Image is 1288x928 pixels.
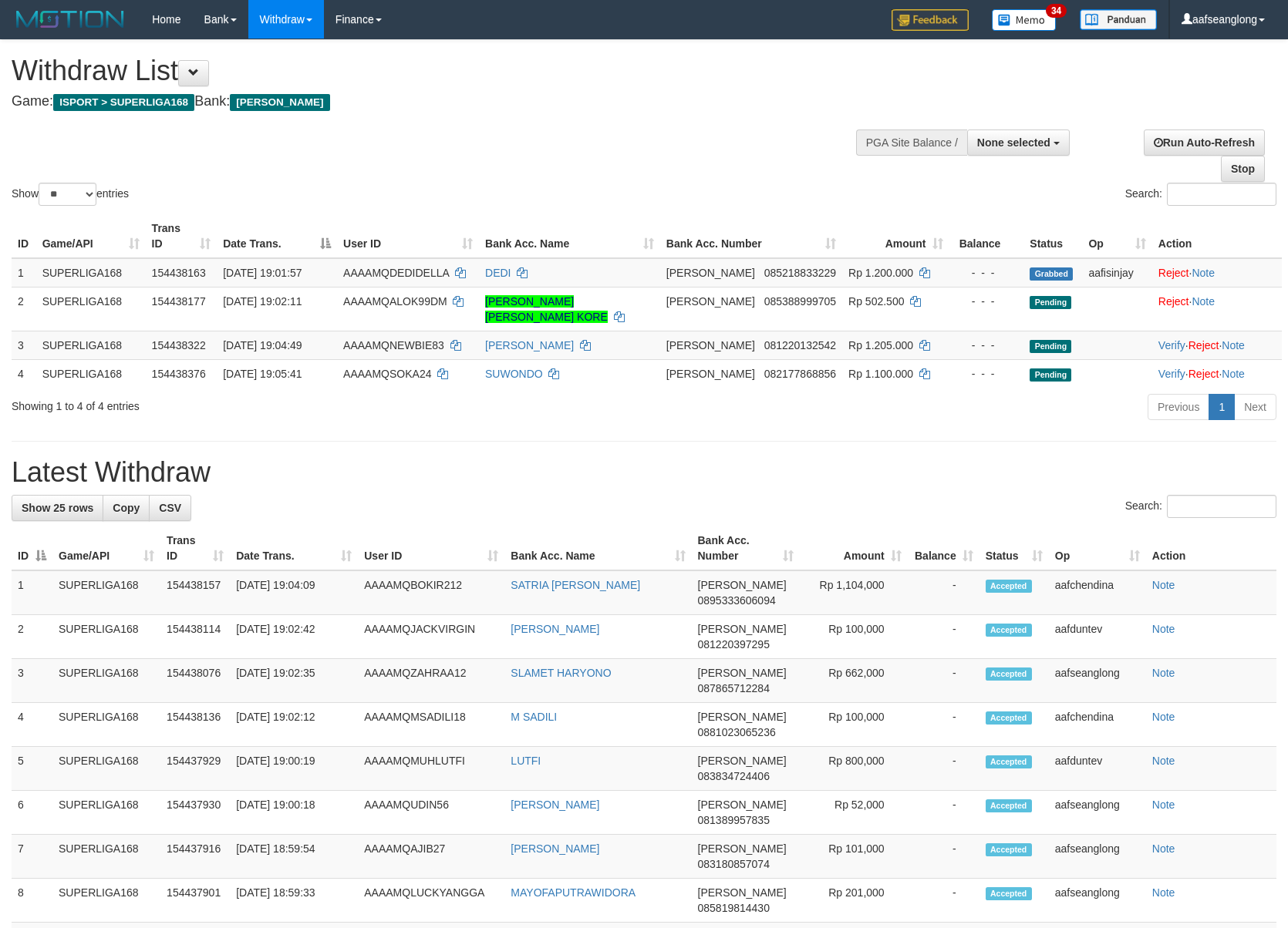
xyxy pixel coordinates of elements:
a: Copy [103,495,150,521]
th: Bank Acc. Number: activate to sort column ascending [660,214,842,258]
span: [DATE] 19:04:49 [223,339,302,351]
td: aafseanglong [1049,791,1146,835]
th: Op: activate to sort column ascending [1049,526,1146,570]
td: AAAAMQUDIN56 [358,791,504,835]
td: SUPERLIGA168 [36,359,146,388]
th: ID [12,214,36,258]
td: 1 [12,570,52,615]
img: Feedback.jpg [892,9,969,31]
span: Copy 0895333606094 to clipboard [698,594,776,607]
span: [DATE] 19:02:11 [223,295,302,308]
label: Show entries [12,183,129,206]
a: M SADILI [511,711,557,723]
td: 7 [12,835,52,879]
div: - - - [956,338,1018,353]
td: aafisinjay [1082,258,1151,287]
td: SUPERLIGA168 [52,879,160,923]
td: AAAAMQZAHRAA12 [358,659,504,703]
td: [DATE] 18:59:33 [230,879,358,923]
a: SATRIA [PERSON_NAME] [511,579,640,591]
td: 1 [12,258,36,287]
td: aafseanglong [1049,659,1146,703]
td: SUPERLIGA168 [52,835,160,879]
td: SUPERLIGA168 [52,747,160,791]
th: Status [1023,214,1082,258]
div: - - - [956,294,1018,309]
span: [PERSON_NAME] [698,711,787,723]
span: Copy 083180857074 to clipboard [698,858,770,870]
a: Note [1222,339,1245,351]
a: Note [1192,295,1215,308]
td: 154438114 [160,615,230,659]
td: SUPERLIGA168 [36,287,146,331]
h4: Game: Bank: [12,94,843,109]
span: Rp 1.205.000 [848,339,913,351]
a: SUWONDO [485,368,543,380]
a: Note [1152,886,1175,899]
td: AAAAMQMUHLUTFI [358,747,504,791]
td: [DATE] 19:00:18 [230,791,358,835]
span: [PERSON_NAME] [698,886,787,899]
td: [DATE] 19:04:09 [230,570,358,615]
td: 154437916 [160,835,230,879]
td: SUPERLIGA168 [52,703,160,747]
td: 3 [12,659,52,703]
span: CSV [159,502,181,514]
td: Rp 100,000 [800,615,908,659]
a: Note [1152,623,1175,635]
a: LUTFI [511,755,541,767]
input: Search: [1167,495,1276,518]
th: Game/API: activate to sort column ascending [52,526,160,570]
span: AAAAMQNEWBIE83 [343,339,444,351]
span: Copy [113,502,140,514]
h1: Withdraw List [12,55,843,86]
a: Previous [1148,394,1209,420]
td: [DATE] 18:59:54 [230,835,358,879]
td: Rp 800,000 [800,747,908,791]
td: 154437901 [160,879,230,923]
span: Pending [1030,368,1071,382]
span: Show 25 rows [22,502,93,514]
td: [DATE] 19:02:35 [230,659,358,703]
td: 8 [12,879,52,923]
span: Accepted [986,755,1032,768]
td: · · [1152,331,1282,359]
td: 2 [12,287,36,331]
td: Rp 101,000 [800,835,908,879]
a: Note [1222,368,1245,380]
span: [PERSON_NAME] [698,755,787,767]
select: Showentries [39,183,96,206]
span: 34 [1046,4,1067,18]
a: Note [1152,799,1175,811]
span: Copy 087865712284 to clipboard [698,682,770,694]
span: Accepted [986,799,1032,812]
td: · · [1152,359,1282,388]
span: Accepted [986,624,1032,637]
img: MOTION_logo.png [12,8,129,31]
span: Copy 081220397295 to clipboard [698,638,770,651]
td: [DATE] 19:02:42 [230,615,358,659]
td: 154437930 [160,791,230,835]
span: Rp 1.100.000 [848,368,913,380]
td: aafseanglong [1049,879,1146,923]
th: User ID: activate to sort column ascending [337,214,479,258]
a: Reject [1158,295,1189,308]
td: 154438076 [160,659,230,703]
td: - [908,747,979,791]
span: Accepted [986,711,1032,725]
td: - [908,879,979,923]
span: Accepted [986,887,1032,900]
th: ID: activate to sort column descending [12,526,52,570]
td: Rp 100,000 [800,703,908,747]
td: AAAAMQJACKVIRGIN [358,615,504,659]
a: CSV [149,495,191,521]
a: [PERSON_NAME] [511,623,599,635]
a: Reject [1189,368,1219,380]
img: panduan.png [1080,9,1157,30]
span: [PERSON_NAME] [698,799,787,811]
span: Pending [1030,340,1071,353]
div: Showing 1 to 4 of 4 entries [12,392,525,414]
th: Trans ID: activate to sort column ascending [146,214,217,258]
td: aafchendina [1049,570,1146,615]
td: 3 [12,331,36,359]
